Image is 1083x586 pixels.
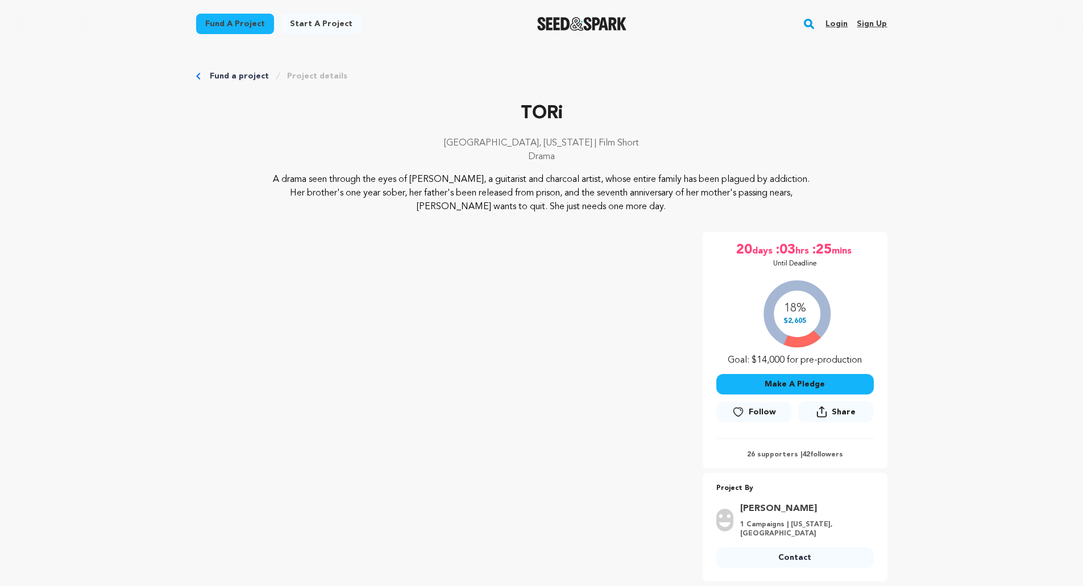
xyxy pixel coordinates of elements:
p: 26 supporters | followers [716,450,874,459]
p: TORi [196,100,887,127]
span: 42 [802,451,810,458]
a: Project details [287,70,347,82]
a: Seed&Spark Homepage [537,17,626,31]
div: Breadcrumb [196,70,887,82]
span: hrs [795,241,811,259]
a: Follow [716,402,791,422]
span: days [752,241,775,259]
a: Goto Steven Fox profile [740,502,867,516]
button: Make A Pledge [716,374,874,394]
span: mins [832,241,854,259]
img: user.png [716,509,733,531]
a: Fund a project [196,14,274,34]
p: 1 Campaigns | [US_STATE], [GEOGRAPHIC_DATA] [740,520,867,538]
span: Follow [749,406,776,418]
a: Fund a project [210,70,269,82]
p: [GEOGRAPHIC_DATA], [US_STATE] | Film Short [196,136,887,150]
a: Start a project [281,14,362,34]
img: Seed&Spark Logo Dark Mode [537,17,626,31]
p: A drama seen through the eyes of [PERSON_NAME], a guitarist and charcoal artist, whose entire fam... [265,173,818,214]
span: Share [798,401,873,427]
a: Sign up [857,15,887,33]
button: Share [798,401,873,422]
p: Drama [196,150,887,164]
a: Login [825,15,848,33]
span: 20 [736,241,752,259]
p: Until Deadline [773,259,817,268]
p: Project By [716,482,874,495]
span: :25 [811,241,832,259]
a: Contact [716,547,874,568]
span: Share [832,406,856,418]
span: :03 [775,241,795,259]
